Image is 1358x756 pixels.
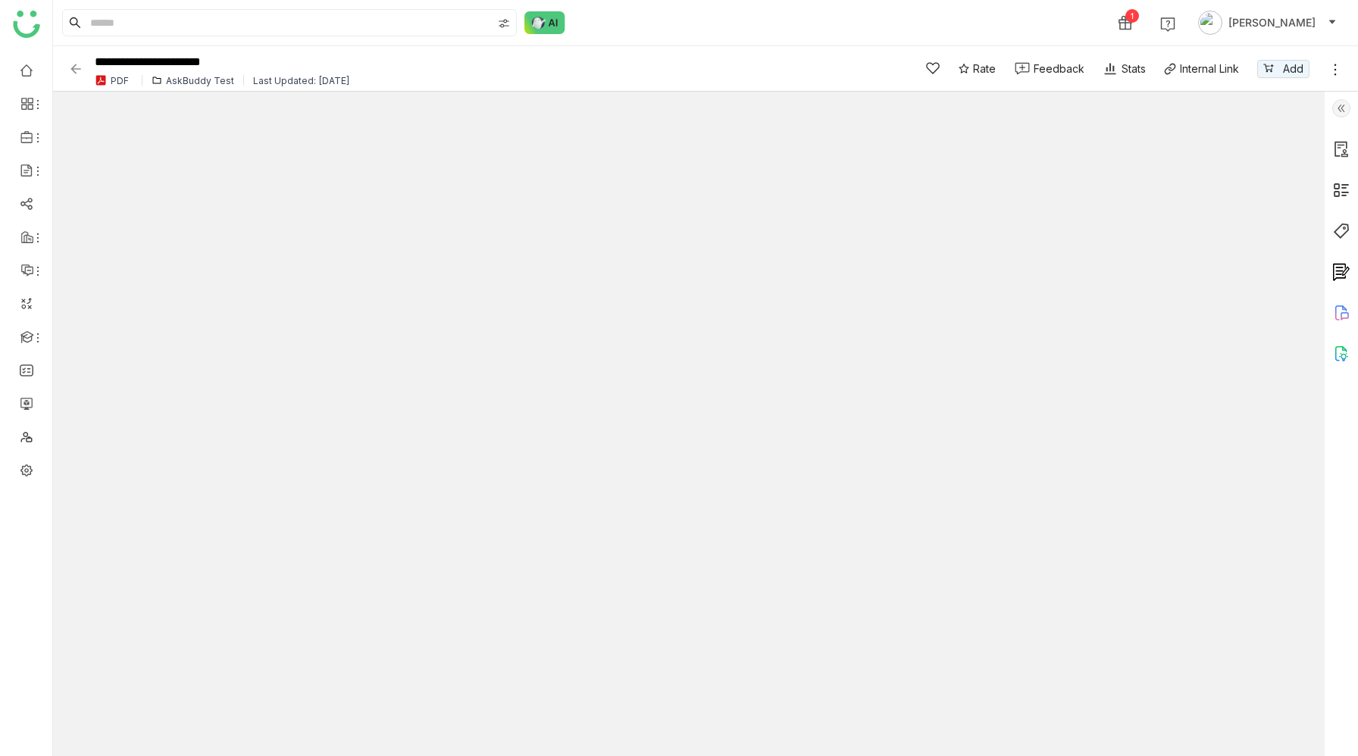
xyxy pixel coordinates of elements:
img: avatar [1198,11,1222,35]
span: Rate [973,61,996,77]
div: Feedback [1034,61,1084,77]
img: stats.svg [1103,61,1118,77]
div: PDF [111,75,129,86]
span: [PERSON_NAME] [1228,14,1316,31]
button: Add [1257,60,1309,78]
span: Add [1283,61,1303,77]
img: ask-buddy-normal.svg [524,11,565,34]
img: help.svg [1160,17,1175,32]
div: 1 [1125,9,1139,23]
button: [PERSON_NAME] [1195,11,1340,35]
div: AskBuddy Test [166,75,234,86]
img: back [68,61,83,77]
div: Internal Link [1180,61,1239,77]
img: search-type.svg [498,17,510,30]
div: Last Updated: [DATE] [253,75,350,86]
div: Stats [1103,61,1146,77]
img: folder.svg [152,75,162,86]
img: pdf.svg [95,74,107,86]
img: feedback-1.svg [1015,62,1030,75]
img: logo [13,11,40,38]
